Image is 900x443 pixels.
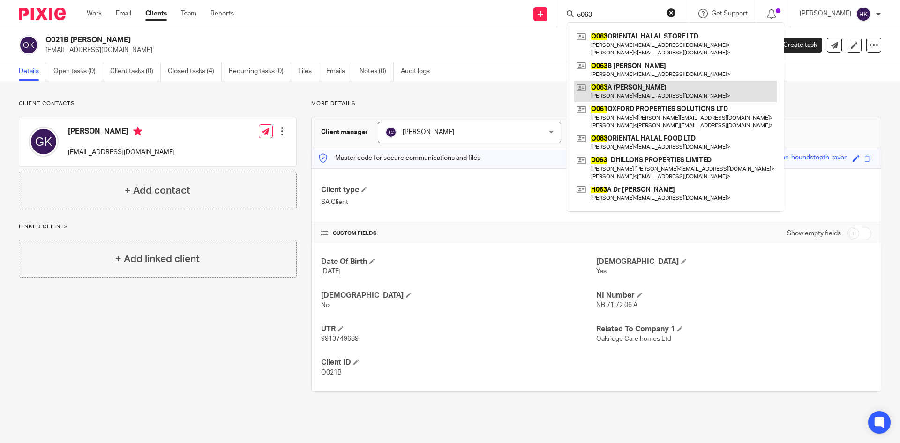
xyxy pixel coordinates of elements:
[321,324,596,334] h4: UTR
[403,129,454,135] span: [PERSON_NAME]
[800,9,851,18] p: [PERSON_NAME]
[19,8,66,20] img: Pixie
[145,9,167,18] a: Clients
[45,45,754,55] p: [EMAIL_ADDRESS][DOMAIN_NAME]
[401,62,437,81] a: Audit logs
[19,62,46,81] a: Details
[133,127,142,136] i: Primary
[45,35,612,45] h2: O021B [PERSON_NAME]
[321,128,368,137] h3: Client manager
[229,62,291,81] a: Recurring tasks (0)
[29,127,59,157] img: svg%3E
[19,35,38,55] img: svg%3E
[319,153,480,163] p: Master code for secure communications and files
[68,127,175,138] h4: [PERSON_NAME]
[321,268,341,275] span: [DATE]
[116,9,131,18] a: Email
[360,62,394,81] a: Notes (0)
[53,62,103,81] a: Open tasks (0)
[321,302,330,308] span: No
[768,38,822,53] a: Create task
[596,268,607,275] span: Yes
[667,8,676,17] button: Clear
[321,358,596,368] h4: Client ID
[125,183,190,198] h4: + Add contact
[321,369,342,376] span: O021B
[321,197,596,207] p: SA Client
[856,7,871,22] img: svg%3E
[712,10,748,17] span: Get Support
[737,153,848,164] div: exciting-cerulean-houndstooth-raven
[596,324,871,334] h4: Related To Company 1
[596,291,871,300] h4: NI Number
[115,252,200,266] h4: + Add linked client
[110,62,161,81] a: Client tasks (0)
[321,257,596,267] h4: Date Of Birth
[321,230,596,237] h4: CUSTOM FIELDS
[596,257,871,267] h4: [DEMOGRAPHIC_DATA]
[311,100,881,107] p: More details
[181,9,196,18] a: Team
[596,302,637,308] span: NB 71 72 06 A
[576,11,660,20] input: Search
[787,229,841,238] label: Show empty fields
[19,223,297,231] p: Linked clients
[87,9,102,18] a: Work
[326,62,352,81] a: Emails
[210,9,234,18] a: Reports
[385,127,397,138] img: svg%3E
[321,336,359,342] span: 9913749689
[321,291,596,300] h4: [DEMOGRAPHIC_DATA]
[298,62,319,81] a: Files
[168,62,222,81] a: Closed tasks (4)
[68,148,175,157] p: [EMAIL_ADDRESS][DOMAIN_NAME]
[19,100,297,107] p: Client contacts
[596,336,671,342] span: Oakridge Care homes Ltd
[321,185,596,195] h4: Client type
